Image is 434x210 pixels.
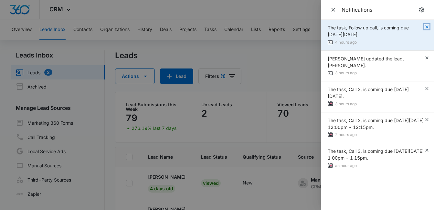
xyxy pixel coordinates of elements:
div: 4 hours ago [328,39,424,46]
span: The task, Follow up call, is coming due [DATE][DATE]. [328,25,409,37]
span: [PERSON_NAME] updated the lead, [PERSON_NAME]. [328,56,404,68]
div: 3 hours ago [328,101,424,108]
span: The task, Call 2, is coming due [DATE][DATE] 12:00pm - 12:15pm. [328,118,424,130]
div: an hour ago [328,163,424,169]
div: Notifications [342,6,417,13]
div: 2 hours ago [328,131,424,138]
span: The task, Call 3, is coming due [DATE][DATE] 1:00pm - 1:15pm. [328,148,424,161]
div: 3 hours ago [328,70,424,77]
button: Close [329,5,338,14]
span: The task, Call 3, is coming due [DATE][DATE]. [328,87,409,99]
a: notifications.title [417,5,426,14]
